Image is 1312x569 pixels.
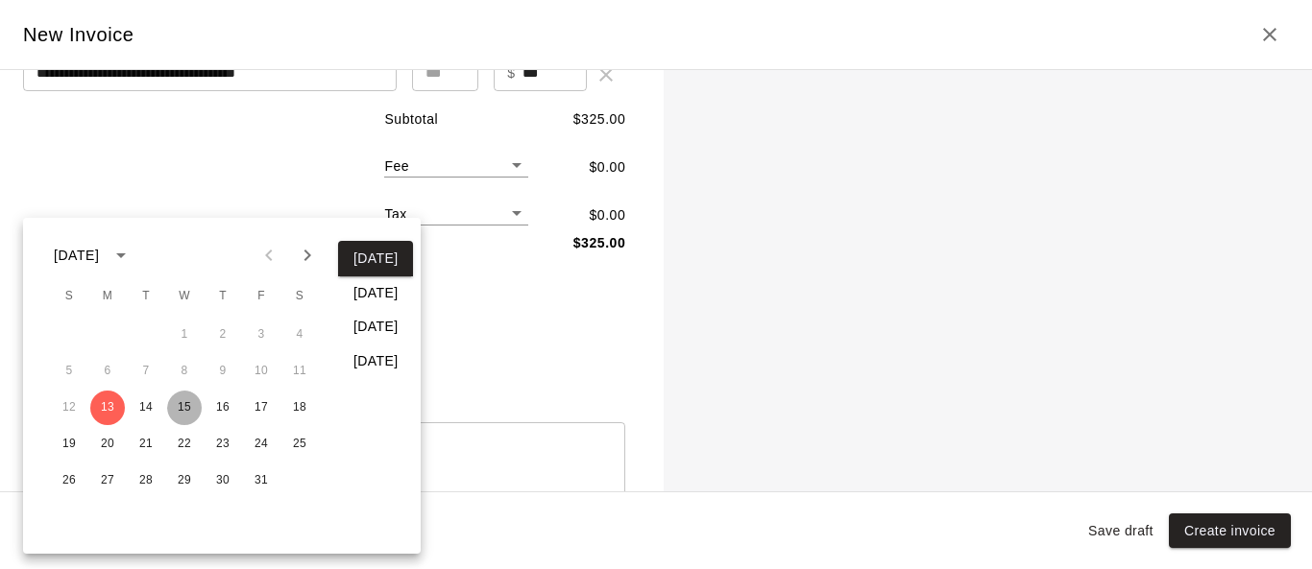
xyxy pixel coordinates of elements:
[206,391,240,425] button: 16
[244,277,279,316] span: Friday
[167,391,202,425] button: 15
[167,277,202,316] span: Wednesday
[338,344,413,379] button: [DATE]
[282,391,317,425] button: 18
[206,277,240,316] span: Thursday
[52,463,86,498] button: 26
[244,391,279,425] button: 17
[167,427,202,462] button: 22
[90,277,125,316] span: Monday
[167,463,202,498] button: 29
[244,427,279,462] button: 24
[338,309,413,344] button: [DATE]
[54,246,99,266] div: [DATE]
[282,427,317,462] button: 25
[90,427,125,462] button: 20
[282,277,317,316] span: Saturday
[90,463,125,498] button: 27
[129,277,163,316] span: Tuesday
[338,241,413,276] button: [DATE]
[206,427,240,462] button: 23
[288,236,327,274] button: Next month
[90,391,125,425] button: 13
[244,463,279,498] button: 31
[129,391,163,425] button: 14
[52,427,86,462] button: 19
[206,463,240,498] button: 30
[129,427,163,462] button: 21
[52,277,86,316] span: Sunday
[105,239,137,272] button: calendar view is open, switch to year view
[129,463,163,498] button: 28
[338,275,413,311] button: [DATE]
